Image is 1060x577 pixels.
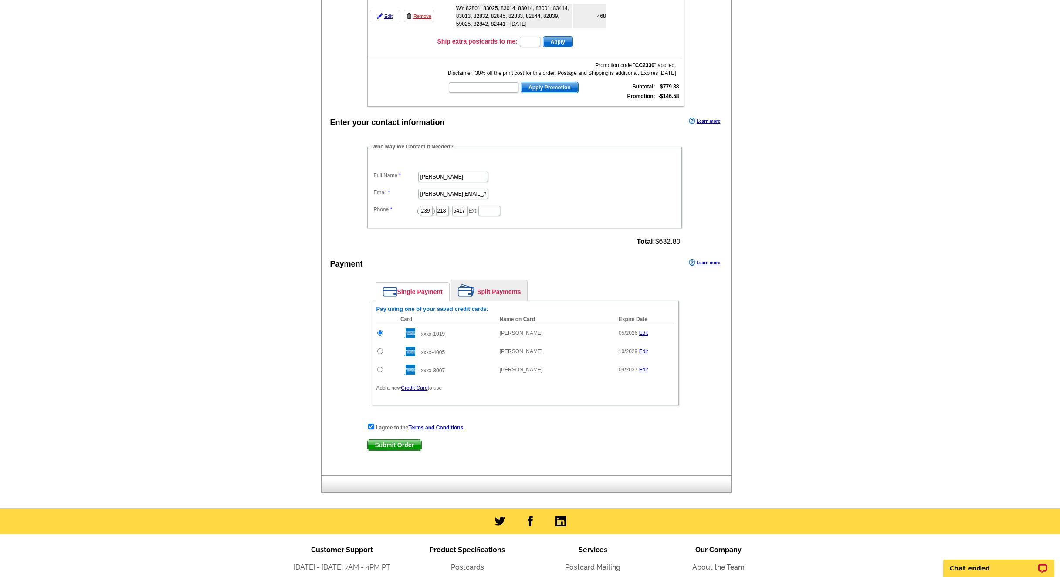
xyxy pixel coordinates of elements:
[938,550,1060,577] iframe: LiveChat chat widget
[376,384,674,392] p: Add a new to use
[376,283,449,301] a: Single Payment
[421,331,445,337] span: xxxx-1019
[619,348,637,354] span: 10/2029
[368,440,421,450] span: Submit Order
[401,385,427,391] a: Credit Card
[311,546,373,554] span: Customer Support
[495,315,614,324] th: Name on Card
[543,37,572,47] span: Apply
[406,13,412,19] img: trashcan-icon.gif
[692,563,745,571] a: About the Team
[637,238,680,246] span: $632.80
[372,203,677,217] dd: ( ) - Ext.
[383,287,397,297] img: single-payment.png
[695,546,742,554] span: Our Company
[374,172,417,179] label: Full Name
[500,348,543,354] span: [PERSON_NAME]
[396,315,495,324] th: Card
[374,189,417,196] label: Email
[660,84,679,90] strong: $779.38
[451,280,527,301] a: Split Payments
[400,347,415,356] img: amex.gif
[370,10,400,22] a: Edit
[658,93,679,99] strong: -$146.58
[521,82,578,93] span: Apply Promotion
[635,62,654,68] b: CC2330
[330,258,363,270] div: Payment
[639,367,648,373] a: Edit
[400,365,415,375] img: amex.gif
[543,36,573,47] button: Apply
[637,238,655,245] strong: Total:
[374,206,417,213] label: Phone
[400,328,415,338] img: amex.gif
[409,425,464,431] a: Terms and Conditions
[639,330,648,336] a: Edit
[565,563,620,571] a: Postcard Mailing
[437,37,518,45] h3: Ship extra postcards to me:
[619,330,637,336] span: 05/2026
[573,4,606,28] td: 468
[521,82,579,93] button: Apply Promotion
[376,306,674,313] h6: Pay using one of your saved credit cards.
[500,330,543,336] span: [PERSON_NAME]
[633,84,655,90] strong: Subtotal:
[448,61,676,77] div: Promotion code " " applied. Disclaimer: 30% off the print cost for this order. Postage and Shippi...
[579,546,607,554] span: Services
[279,562,405,573] li: [DATE] - [DATE] 7AM - 4PM PT
[627,93,655,99] strong: Promotion:
[619,367,637,373] span: 09/2027
[404,10,434,22] a: Remove
[430,546,505,554] span: Product Specifications
[372,143,454,151] legend: Who May We Contact If Needed?
[458,284,475,297] img: split-payment.png
[614,315,674,324] th: Expire Date
[639,348,648,354] a: Edit
[500,367,543,373] span: [PERSON_NAME]
[330,117,445,128] div: Enter your contact information
[421,368,445,374] span: xxxx-3007
[689,259,720,266] a: Learn more
[456,4,572,28] td: WY 82801, 83025, 83014, 83014, 83001, 83414, 83013, 82832, 82845, 82833, 82844, 82839, 59025, 828...
[451,563,484,571] a: Postcards
[377,13,383,19] img: pencil-icon.gif
[689,118,720,125] a: Learn more
[421,349,445,355] span: xxxx-4005
[376,425,465,431] strong: I agree to the .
